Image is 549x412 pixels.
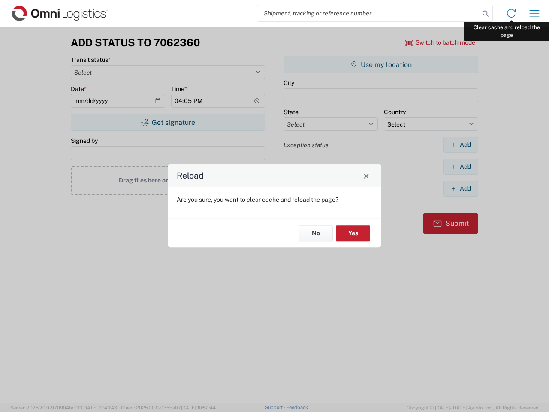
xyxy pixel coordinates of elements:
h4: Reload [177,170,204,182]
p: Are you sure, you want to clear cache and reload the page? [177,196,372,203]
input: Shipment, tracking or reference number [257,5,480,21]
button: Yes [336,225,370,241]
button: No [299,225,333,241]
button: Close [360,170,372,182]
